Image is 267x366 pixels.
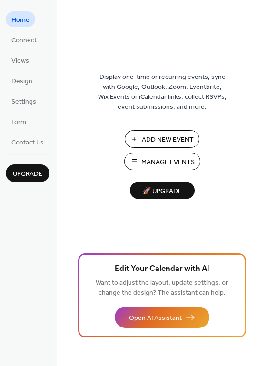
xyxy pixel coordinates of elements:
a: Form [6,114,32,129]
button: 🚀 Upgrade [130,182,195,199]
span: Design [11,77,32,87]
span: Edit Your Calendar with AI [115,262,209,276]
a: Settings [6,93,42,109]
span: Settings [11,97,36,107]
span: Add New Event [142,135,194,145]
a: Contact Us [6,134,49,150]
span: Views [11,56,29,66]
span: Connect [11,36,37,46]
button: Add New Event [125,130,199,148]
a: Design [6,73,38,88]
a: Connect [6,32,42,48]
button: Upgrade [6,164,49,182]
span: Upgrade [13,169,42,179]
span: Contact Us [11,138,44,148]
a: Home [6,11,35,27]
span: Want to adjust the layout, update settings, or change the design? The assistant can help. [96,277,228,299]
span: Open AI Assistant [129,313,182,323]
span: Manage Events [141,157,195,167]
button: Manage Events [124,153,200,170]
span: Form [11,117,26,127]
span: 🚀 Upgrade [136,185,189,198]
span: Display one-time or recurring events, sync with Google, Outlook, Zoom, Eventbrite, Wix Events or ... [98,72,227,112]
button: Open AI Assistant [115,307,209,328]
a: Views [6,52,35,68]
span: Home [11,15,30,25]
